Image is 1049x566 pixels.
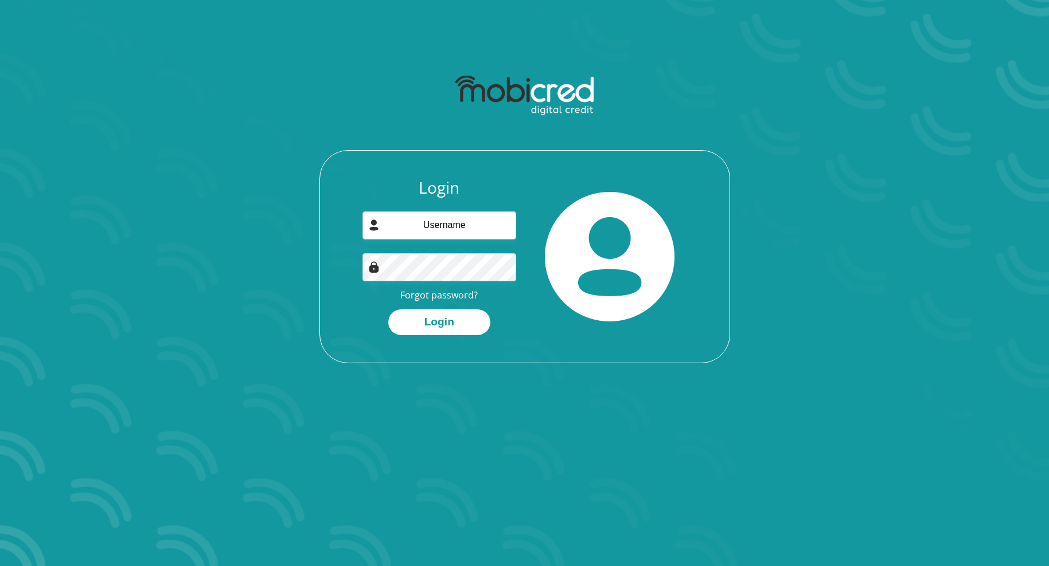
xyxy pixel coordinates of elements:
[368,261,380,273] img: Image
[455,76,594,116] img: mobicred logo
[368,219,380,231] img: user-icon image
[388,309,490,335] button: Login
[362,178,516,198] h3: Login
[400,289,478,301] a: Forgot password?
[362,211,516,239] input: Username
